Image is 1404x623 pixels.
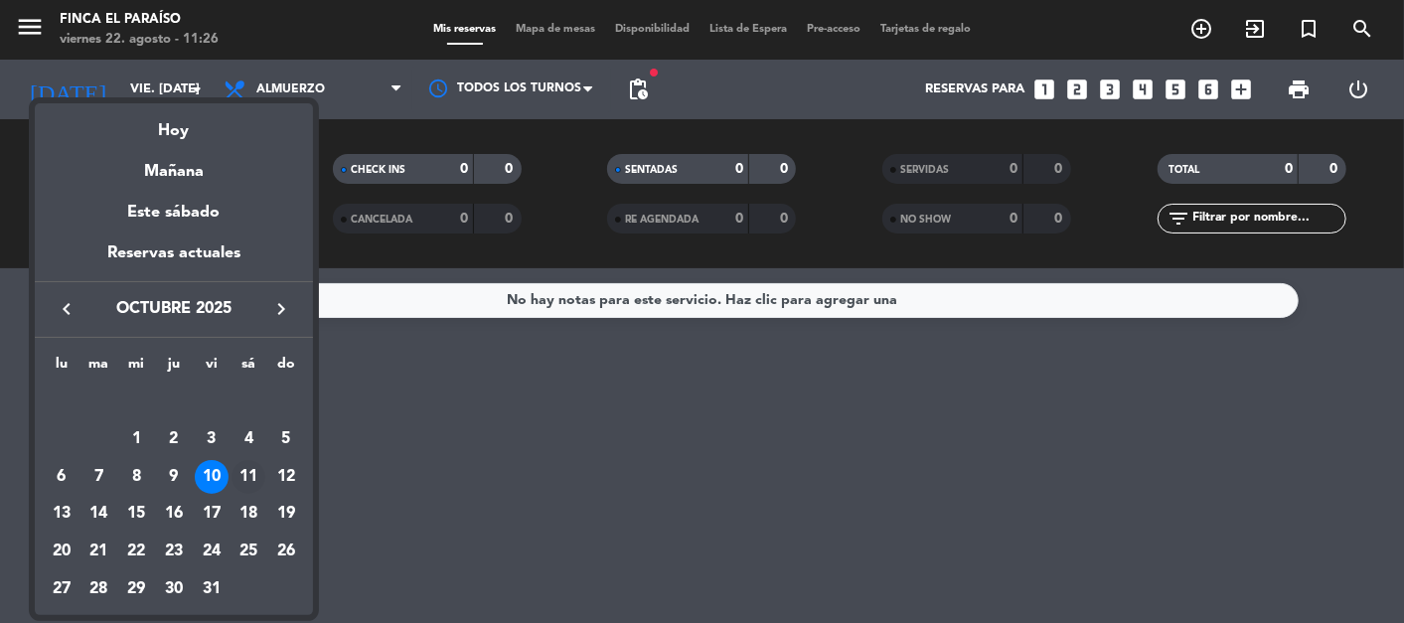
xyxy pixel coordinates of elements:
td: 19 de octubre de 2025 [267,495,305,533]
div: 18 [232,497,265,531]
div: 10 [195,460,229,494]
div: 5 [269,422,303,456]
div: 1 [119,422,153,456]
td: 7 de octubre de 2025 [80,458,118,496]
div: Reservas actuales [35,240,313,281]
div: 2 [157,422,191,456]
td: 22 de octubre de 2025 [117,533,155,570]
div: 29 [119,572,153,606]
div: 7 [82,460,116,494]
div: 27 [45,572,78,606]
div: 12 [269,460,303,494]
th: miércoles [117,353,155,384]
td: 5 de octubre de 2025 [267,420,305,458]
td: 10 de octubre de 2025 [193,458,231,496]
th: martes [80,353,118,384]
td: 24 de octubre de 2025 [193,533,231,570]
button: keyboard_arrow_left [49,296,84,322]
div: 19 [269,497,303,531]
td: 17 de octubre de 2025 [193,495,231,533]
td: 18 de octubre de 2025 [230,495,267,533]
td: OCT. [43,383,305,420]
td: 28 de octubre de 2025 [80,570,118,608]
td: 1 de octubre de 2025 [117,420,155,458]
div: 24 [195,535,229,568]
div: 22 [119,535,153,568]
td: 16 de octubre de 2025 [155,495,193,533]
td: 23 de octubre de 2025 [155,533,193,570]
div: 8 [119,460,153,494]
td: 26 de octubre de 2025 [267,533,305,570]
div: 17 [195,497,229,531]
div: 13 [45,497,78,531]
div: 21 [82,535,116,568]
td: 13 de octubre de 2025 [43,495,80,533]
td: 21 de octubre de 2025 [80,533,118,570]
td: 2 de octubre de 2025 [155,420,193,458]
td: 15 de octubre de 2025 [117,495,155,533]
th: lunes [43,353,80,384]
th: viernes [193,353,231,384]
td: 4 de octubre de 2025 [230,420,267,458]
div: 6 [45,460,78,494]
div: 16 [157,497,191,531]
div: Hoy [35,103,313,144]
div: 14 [82,497,116,531]
td: 12 de octubre de 2025 [267,458,305,496]
td: 11 de octubre de 2025 [230,458,267,496]
i: keyboard_arrow_right [269,297,293,321]
th: domingo [267,353,305,384]
div: 20 [45,535,78,568]
span: octubre 2025 [84,296,263,322]
div: 11 [232,460,265,494]
button: keyboard_arrow_right [263,296,299,322]
div: Este sábado [35,185,313,240]
td: 20 de octubre de 2025 [43,533,80,570]
div: 26 [269,535,303,568]
div: 4 [232,422,265,456]
td: 30 de octubre de 2025 [155,570,193,608]
div: Mañana [35,144,313,185]
div: 23 [157,535,191,568]
i: keyboard_arrow_left [55,297,78,321]
td: 3 de octubre de 2025 [193,420,231,458]
td: 29 de octubre de 2025 [117,570,155,608]
td: 8 de octubre de 2025 [117,458,155,496]
div: 30 [157,572,191,606]
div: 9 [157,460,191,494]
th: sábado [230,353,267,384]
div: 28 [82,572,116,606]
td: 31 de octubre de 2025 [193,570,231,608]
td: 14 de octubre de 2025 [80,495,118,533]
th: jueves [155,353,193,384]
div: 15 [119,497,153,531]
div: 31 [195,572,229,606]
td: 27 de octubre de 2025 [43,570,80,608]
td: 9 de octubre de 2025 [155,458,193,496]
td: 6 de octubre de 2025 [43,458,80,496]
td: 25 de octubre de 2025 [230,533,267,570]
div: 3 [195,422,229,456]
div: 25 [232,535,265,568]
